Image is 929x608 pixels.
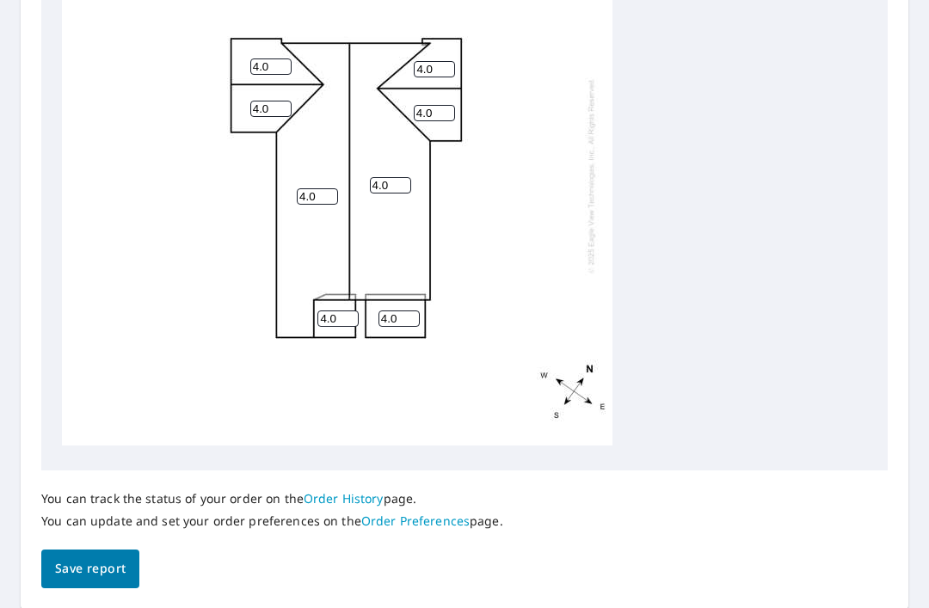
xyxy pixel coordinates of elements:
[304,490,384,507] a: Order History
[361,513,470,529] a: Order Preferences
[41,491,503,507] p: You can track the status of your order on the page.
[41,513,503,529] p: You can update and set your order preferences on the page.
[41,550,139,588] button: Save report
[55,558,126,580] span: Save report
